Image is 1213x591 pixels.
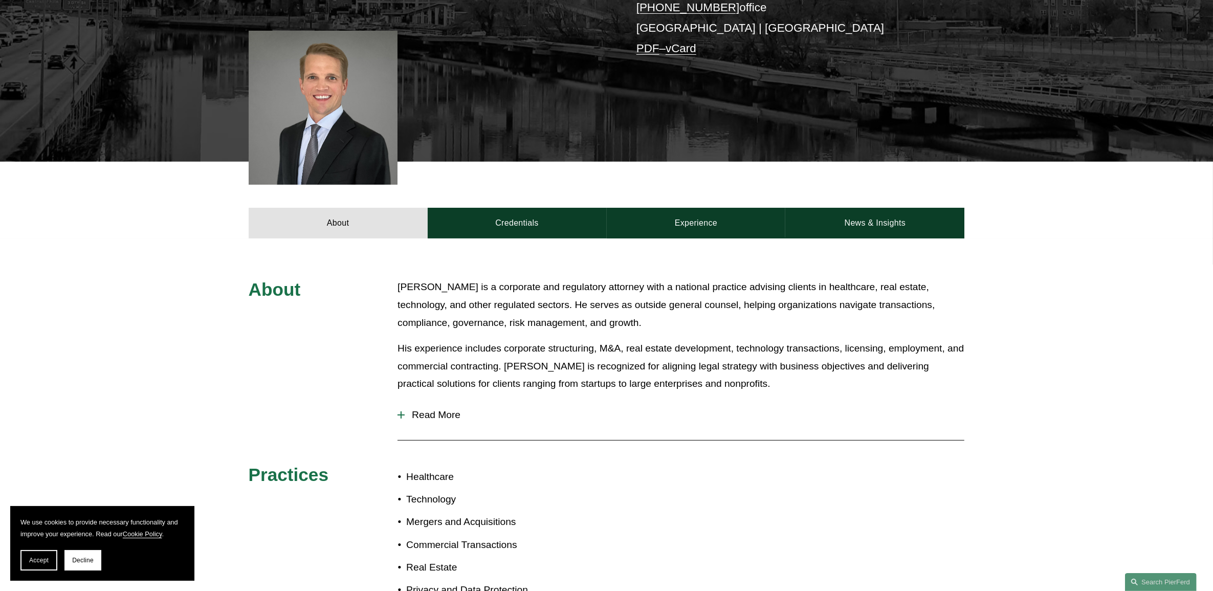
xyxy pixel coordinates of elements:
[406,491,606,509] p: Technology
[249,208,428,238] a: About
[10,506,194,581] section: Cookie banner
[123,530,162,538] a: Cookie Policy
[64,550,101,571] button: Decline
[398,402,964,428] button: Read More
[20,550,57,571] button: Accept
[20,516,184,540] p: We use cookies to provide necessary functionality and improve your experience. Read our .
[785,208,964,238] a: News & Insights
[398,278,964,332] p: [PERSON_NAME] is a corporate and regulatory attorney with a national practice advising clients in...
[406,513,606,531] p: Mergers and Acquisitions
[249,465,329,485] span: Practices
[406,559,606,577] p: Real Estate
[406,468,606,486] p: Healthcare
[636,42,659,55] a: PDF
[666,42,696,55] a: vCard
[72,557,94,564] span: Decline
[428,208,607,238] a: Credentials
[406,536,606,554] p: Commercial Transactions
[607,208,786,238] a: Experience
[1125,573,1197,591] a: Search this site
[249,279,301,299] span: About
[405,409,964,421] span: Read More
[29,557,49,564] span: Accept
[636,1,740,14] a: [PHONE_NUMBER]
[398,340,964,393] p: His experience includes corporate structuring, M&A, real estate development, technology transacti...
